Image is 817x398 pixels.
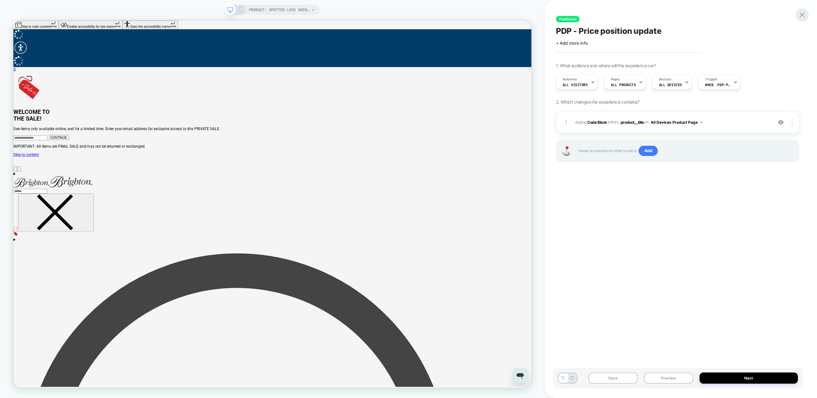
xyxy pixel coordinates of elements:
span: BEFORE [608,120,618,124]
span: When .pdp-price__container appears [705,83,731,87]
button: Preview [644,372,693,384]
span: Enable accessibility for low vision [72,6,135,11]
div: 1 [563,116,569,128]
span: Open the accessibility menu [155,6,209,11]
span: Audience [563,77,577,82]
button: All Devices Product Page [651,118,703,126]
span: Devices [659,77,671,82]
span: ALL DEVICES [659,83,682,87]
span: Adding [575,120,607,124]
img: crossed eye [778,120,783,125]
span: PDP - Price position update [556,26,662,36]
button: Next [700,372,798,384]
img: Brighton [48,208,105,223]
span: Skip to main content [11,6,49,11]
span: 1. What audience and where will the experience run? [556,63,656,68]
button: Enable accessibility for low vision [60,0,146,12]
button: Close [6,231,107,282]
span: Trigger [705,77,717,82]
b: Code Block [587,120,607,124]
button: Save [588,372,638,384]
span: Pages [611,77,620,82]
span: ALL PRODUCTS [611,83,636,87]
span: + Add more info [556,41,588,46]
span: PRODUCT: Spotted Love Swing Bag [249,5,310,15]
span: on [645,119,649,126]
span: All Visitors [563,83,588,87]
img: down arrow [700,122,703,123]
button: Next [5,195,10,202]
button: CONTINUE [47,153,74,159]
span: .product__title [619,120,644,124]
img: close [791,119,793,126]
span: Add [639,146,658,156]
span: Hover on a section in order to edit or [579,146,792,156]
span: Published [556,16,580,22]
span: 2. Which changes the experience contains? [556,99,639,105]
img: Joystick [560,146,573,156]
